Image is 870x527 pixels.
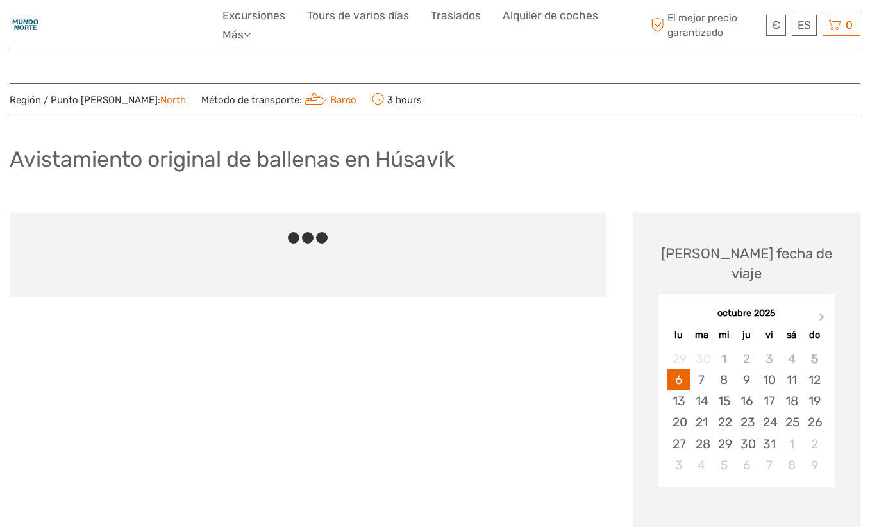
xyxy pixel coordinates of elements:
div: Choose domingo, 26 de octubre de 2025 [803,412,825,433]
span: Región / Punto [PERSON_NAME]: [10,94,186,107]
div: Choose miércoles, 15 de octubre de 2025 [713,390,735,412]
h1: Avistamiento original de ballenas en Húsavík [10,146,455,172]
a: North [160,94,186,106]
div: Choose viernes, 24 de octubre de 2025 [758,412,780,433]
button: Next Month [813,310,833,331]
div: Choose jueves, 9 de octubre de 2025 [735,369,758,390]
div: Choose jueves, 6 de noviembre de 2025 [735,455,758,476]
div: Choose viernes, 31 de octubre de 2025 [758,433,780,455]
div: Choose domingo, 19 de octubre de 2025 [803,390,825,412]
div: Choose sábado, 11 de octubre de 2025 [780,369,803,390]
div: Choose lunes, 20 de octubre de 2025 [667,412,690,433]
span: El mejor precio garantizado [648,11,763,39]
a: Tours de varios días [307,6,409,25]
div: Choose martes, 7 de octubre de 2025 [690,369,713,390]
div: sá [780,326,803,344]
div: Choose lunes, 13 de octubre de 2025 [667,390,690,412]
a: Excursiones [222,6,285,25]
div: Choose lunes, 3 de noviembre de 2025 [667,455,690,476]
div: Not available jueves, 2 de octubre de 2025 [735,348,758,369]
div: ES [792,15,817,36]
div: Not available domingo, 5 de octubre de 2025 [803,348,825,369]
span: 3 hours [372,90,422,108]
div: vi [758,326,780,344]
div: Choose lunes, 27 de octubre de 2025 [667,433,690,455]
div: Choose sábado, 18 de octubre de 2025 [780,390,803,412]
div: mi [713,326,735,344]
div: Choose lunes, 6 de octubre de 2025 [667,369,690,390]
div: Choose martes, 14 de octubre de 2025 [690,390,713,412]
div: [PERSON_NAME] fecha de viaje [646,244,848,284]
a: Alquiler de coches [503,6,598,25]
div: Choose viernes, 7 de noviembre de 2025 [758,455,780,476]
span: € [772,19,780,31]
div: Choose viernes, 10 de octubre de 2025 [758,369,780,390]
div: Choose domingo, 12 de octubre de 2025 [803,369,825,390]
a: Barco [302,94,356,106]
div: Choose jueves, 16 de octubre de 2025 [735,390,758,412]
div: Choose martes, 21 de octubre de 2025 [690,412,713,433]
div: do [803,326,825,344]
div: Choose domingo, 9 de noviembre de 2025 [803,455,825,476]
div: ju [735,326,758,344]
img: 2256-32daada7-f3b2-4e9b-853a-ba67a26b8b24_logo_small.jpg [10,10,41,41]
div: Choose miércoles, 8 de octubre de 2025 [713,369,735,390]
div: Not available viernes, 3 de octubre de 2025 [758,348,780,369]
div: Not available miércoles, 1 de octubre de 2025 [713,348,735,369]
div: Choose jueves, 23 de octubre de 2025 [735,412,758,433]
div: Not available sábado, 4 de octubre de 2025 [780,348,803,369]
div: Choose sábado, 25 de octubre de 2025 [780,412,803,433]
span: 0 [844,19,855,31]
div: Choose miércoles, 22 de octubre de 2025 [713,412,735,433]
div: Choose jueves, 30 de octubre de 2025 [735,433,758,455]
a: Más [222,26,251,44]
div: Choose martes, 28 de octubre de 2025 [690,433,713,455]
div: octubre 2025 [658,307,835,321]
a: Traslados [431,6,481,25]
div: Choose miércoles, 29 de octubre de 2025 [713,433,735,455]
div: Choose domingo, 2 de noviembre de 2025 [803,433,825,455]
div: Choose sábado, 1 de noviembre de 2025 [780,433,803,455]
div: Not available lunes, 29 de septiembre de 2025 [667,348,690,369]
div: Choose sábado, 8 de noviembre de 2025 [780,455,803,476]
div: ma [690,326,713,344]
span: Método de transporte: [201,90,356,108]
div: Choose miércoles, 5 de noviembre de 2025 [713,455,735,476]
div: Choose viernes, 17 de octubre de 2025 [758,390,780,412]
div: Choose martes, 4 de noviembre de 2025 [690,455,713,476]
div: lu [667,326,690,344]
div: month 2025-10 [662,348,830,476]
div: Not available martes, 30 de septiembre de 2025 [690,348,713,369]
